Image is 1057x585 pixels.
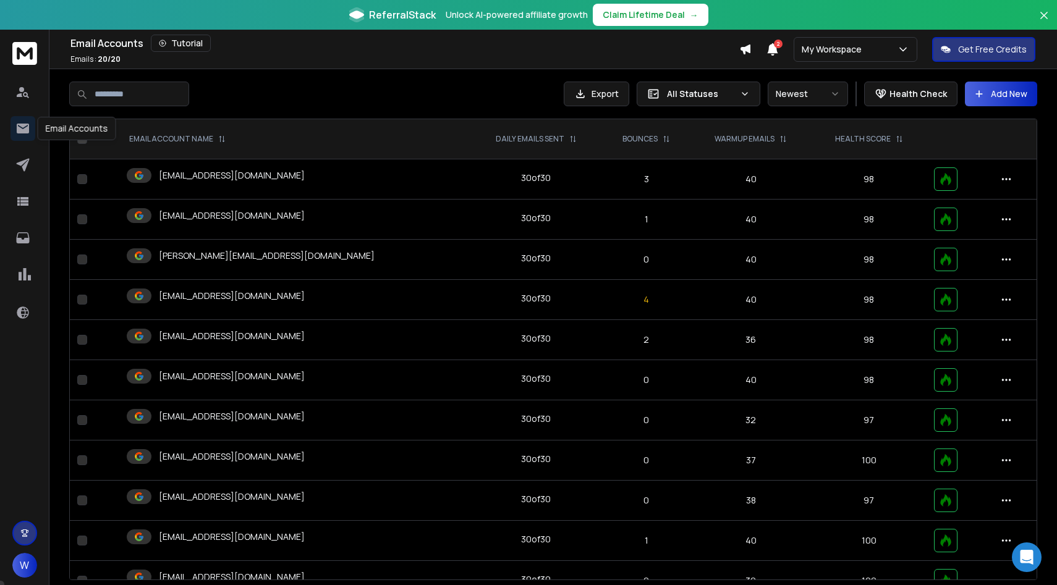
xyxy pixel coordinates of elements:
td: 40 [690,360,811,400]
div: 30 of 30 [521,453,551,465]
p: 0 [609,374,683,386]
button: Add New [965,82,1037,106]
span: → [690,9,698,21]
td: 97 [812,400,927,440]
p: [EMAIL_ADDRESS][DOMAIN_NAME] [159,410,305,423]
p: [EMAIL_ADDRESS][DOMAIN_NAME] [159,490,305,503]
button: W [12,553,37,578]
button: Newest [768,82,848,106]
td: 40 [690,280,811,320]
div: 30 of 30 [521,372,551,385]
p: 1 [609,213,683,225]
td: 98 [812,320,927,360]
td: 100 [812,440,927,481]
td: 40 [690,240,811,280]
p: [EMAIL_ADDRESS][DOMAIN_NAME] [159,531,305,543]
button: Export [564,82,629,106]
p: DAILY EMAILS SENT [496,134,564,144]
div: Email Accounts [38,117,116,140]
p: WARMUP EMAILS [715,134,775,144]
td: 40 [690,159,811,200]
div: 30 of 30 [521,533,551,545]
p: BOUNCES [622,134,658,144]
p: Emails : [70,54,121,64]
p: 0 [609,494,683,507]
div: 30 of 30 [521,413,551,425]
p: [EMAIL_ADDRESS][DOMAIN_NAME] [159,370,305,382]
button: Close banner [1036,7,1052,37]
td: 98 [812,360,927,400]
div: EMAIL ACCOUNT NAME [129,134,226,144]
td: 98 [812,200,927,240]
p: 0 [609,454,683,466]
p: [PERSON_NAME][EMAIL_ADDRESS][DOMAIN_NAME] [159,250,375,262]
span: 20 / 20 [98,54,121,64]
div: 30 of 30 [521,292,551,305]
td: 32 [690,400,811,440]
span: 2 [774,40,783,48]
td: 98 [812,280,927,320]
div: 30 of 30 [521,332,551,345]
p: 0 [609,414,683,426]
p: 3 [609,173,683,185]
p: [EMAIL_ADDRESS][DOMAIN_NAME] [159,571,305,583]
td: 97 [812,481,927,521]
span: ReferralStack [369,7,436,22]
td: 40 [690,521,811,561]
p: 0 [609,253,683,266]
p: [EMAIL_ADDRESS][DOMAIN_NAME] [159,209,305,222]
td: 36 [690,320,811,360]
p: [EMAIL_ADDRESS][DOMAIN_NAME] [159,450,305,463]
p: 2 [609,334,683,346]
p: [EMAIL_ADDRESS][DOMAIN_NAME] [159,169,305,182]
button: Health Check [864,82,957,106]
td: 37 [690,440,811,481]
button: Get Free Credits [932,37,1035,62]
p: [EMAIL_ADDRESS][DOMAIN_NAME] [159,290,305,302]
p: Health Check [889,88,947,100]
div: 30 of 30 [521,212,551,224]
p: [EMAIL_ADDRESS][DOMAIN_NAME] [159,330,305,342]
p: My Workspace [802,43,867,56]
p: All Statuses [667,88,735,100]
td: 98 [812,240,927,280]
p: 1 [609,534,683,547]
p: HEALTH SCORE [835,134,891,144]
div: Email Accounts [70,35,739,52]
td: 100 [812,521,927,561]
div: Open Intercom Messenger [1012,542,1042,572]
td: 38 [690,481,811,521]
button: Claim Lifetime Deal→ [593,4,708,26]
p: 4 [609,293,683,306]
button: Tutorial [151,35,211,52]
div: 30 of 30 [521,493,551,505]
td: 98 [812,159,927,200]
div: 30 of 30 [521,172,551,184]
div: 30 of 30 [521,252,551,264]
td: 40 [690,200,811,240]
p: Get Free Credits [958,43,1027,56]
p: Unlock AI-powered affiliate growth [446,9,588,21]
